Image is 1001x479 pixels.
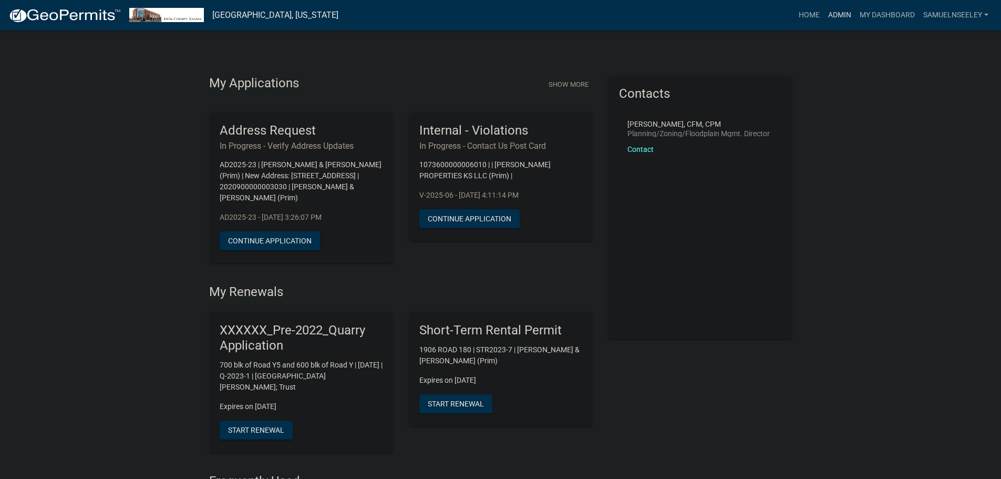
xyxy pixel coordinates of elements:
button: Start Renewal [419,394,492,413]
button: Show More [544,76,593,93]
a: Home [794,5,824,25]
p: V-2025-06 - [DATE] 4:11:14 PM [419,190,582,201]
a: [GEOGRAPHIC_DATA], [US_STATE] [212,6,338,24]
a: SamuelNSeeley [919,5,993,25]
p: AD2025-23 - [DATE] 3:26:07 PM [220,212,383,223]
h4: My Renewals [209,284,593,300]
p: 1906 ROAD 180 | STR2023-7 | [PERSON_NAME] & [PERSON_NAME] (Prim) [419,344,582,366]
img: Lyon County, Kansas [129,8,204,22]
button: Continue Application [419,209,520,228]
p: 1073600000006010 | | [PERSON_NAME] PROPERTIES KS LLC (Prim) | [419,159,582,181]
h4: My Applications [209,76,299,91]
h5: Address Request [220,123,383,138]
h5: Contacts [619,86,782,101]
p: Expires on [DATE] [220,401,383,412]
p: Planning/Zoning/Floodplain Mgmt. Director [627,130,770,137]
h6: In Progress - Contact Us Post Card [419,141,582,151]
p: Expires on [DATE] [419,375,582,386]
a: Admin [824,5,855,25]
h5: XXXXXX_Pre-2022_Quarry Application [220,323,383,353]
h5: Short-Term Rental Permit [419,323,582,338]
p: AD2025-23 | [PERSON_NAME] & [PERSON_NAME] (Prim) | New Address: [STREET_ADDRESS] | 20209000000030... [220,159,383,203]
span: Start Renewal [428,400,484,408]
span: Start Renewal [228,425,284,434]
button: Continue Application [220,231,320,250]
h6: In Progress - Verify Address Updates [220,141,383,151]
p: [PERSON_NAME], CFM, CPM [627,120,770,128]
p: 700 blk of Road Y5 and 600 blk of Road Y | [DATE] | Q-2023-1 | [GEOGRAPHIC_DATA][PERSON_NAME]; Trust [220,360,383,393]
a: My Dashboard [855,5,919,25]
h5: Internal - Violations [419,123,582,138]
button: Start Renewal [220,421,293,440]
a: Contact [627,145,654,154]
wm-registration-list-section: My Renewals [209,284,593,461]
